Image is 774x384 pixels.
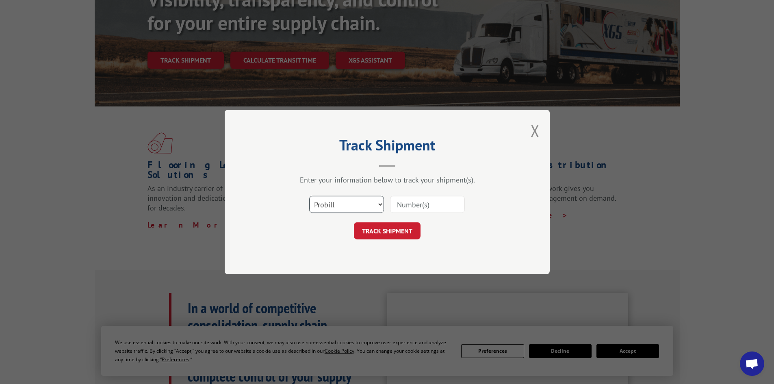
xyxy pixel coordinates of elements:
div: Open chat [740,351,764,376]
div: Enter your information below to track your shipment(s). [265,175,509,184]
input: Number(s) [390,196,465,213]
h2: Track Shipment [265,139,509,155]
button: Close modal [531,120,540,141]
button: TRACK SHIPMENT [354,222,421,239]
